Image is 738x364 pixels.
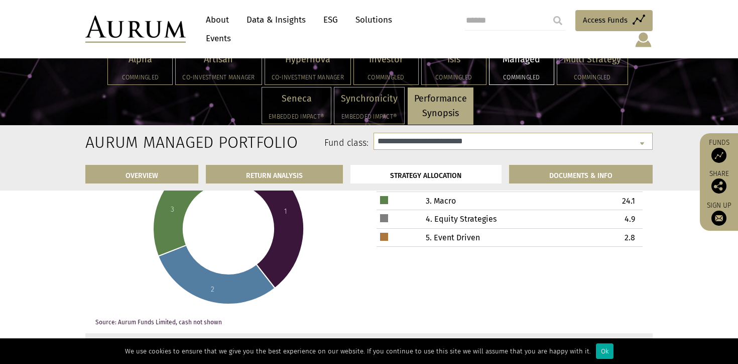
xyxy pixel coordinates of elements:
[414,92,467,121] p: Performance Synopsis
[85,133,167,152] h2: Aurum Managed Portfolio
[575,10,653,31] a: Access Funds
[206,165,343,184] a: RETURN ANALYSIS
[401,210,566,229] td: 4. Equity Strategies
[211,285,214,294] text: 2
[341,92,398,106] p: Synchronicity
[201,29,231,48] a: Events
[496,74,547,80] h5: Commingled
[583,14,628,26] span: Access Funds
[272,52,344,67] p: Hypernova
[241,11,311,29] a: Data & Insights
[182,74,255,80] h5: Co-investment Manager
[269,114,324,120] h5: Embedded Impact®
[171,205,174,214] text: 3
[85,165,198,184] a: OVERVIEW
[564,74,621,80] h5: Commingled
[509,165,653,184] a: DOCUMENTS & INFO
[566,210,643,229] td: 4.9
[401,192,566,210] td: 3. Macro
[360,74,412,80] h5: Commingled
[634,31,653,48] img: account-icon.svg
[269,92,324,106] p: Seneca
[360,52,412,67] p: Investor
[182,52,255,67] p: Artisan
[341,114,398,120] h5: Embedded Impact®
[201,11,234,29] a: About
[496,52,547,67] p: Managed
[350,11,397,29] a: Solutions
[95,319,361,326] p: Source: Aurum Funds Limited, cash not shown
[705,170,733,194] div: Share
[705,138,733,163] a: Funds
[711,211,726,226] img: Sign up to our newsletter
[711,178,726,194] img: Share this post
[428,52,479,67] p: Isis
[401,228,566,247] td: 5. Event Driven
[711,148,726,163] img: Access Funds
[548,11,568,31] input: Submit
[564,52,621,67] p: Multi Strategy
[284,207,287,216] text: 1
[596,343,613,359] div: Ok
[428,74,479,80] h5: Commingled
[272,74,344,80] h5: Co-investment Manager
[566,192,643,210] td: 24.1
[705,201,733,226] a: Sign up
[566,228,643,247] td: 2.8
[318,11,343,29] a: ESG
[114,52,166,67] p: Alpha
[114,74,166,80] h5: Commingled
[182,137,368,150] label: Fund class:
[85,16,186,43] img: Aurum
